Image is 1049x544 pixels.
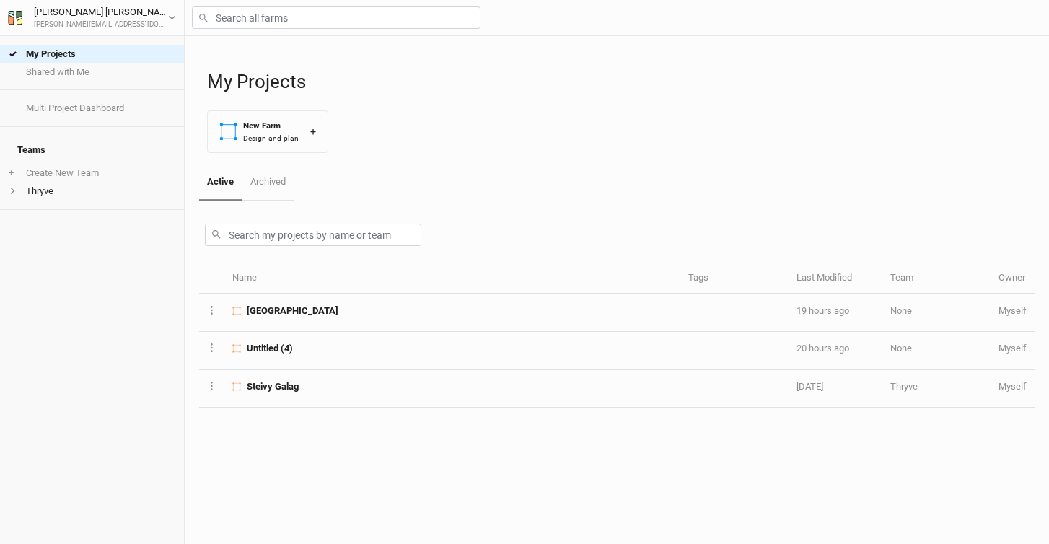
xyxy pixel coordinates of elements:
input: Search my projects by name or team [205,224,421,246]
span: Aug 25, 2025 6:26 PM [796,305,849,316]
th: Team [882,263,991,294]
td: None [882,332,991,369]
button: New FarmDesign and plan+ [207,110,328,153]
span: + [9,167,14,179]
h1: My Projects [207,71,1035,93]
button: [PERSON_NAME] [PERSON_NAME][PERSON_NAME][EMAIL_ADDRESS][DOMAIN_NAME] [7,4,177,30]
td: Thryve [882,370,991,408]
input: Search all farms [192,6,480,29]
td: None [882,294,991,332]
h4: Teams [9,136,175,164]
span: Tamil Nadu [247,304,338,317]
th: Owner [991,263,1035,294]
div: New Farm [243,120,299,132]
th: Name [224,263,680,294]
span: Steivy Galag [247,380,299,393]
th: Last Modified [789,263,882,294]
span: Aug 19, 2025 4:34 PM [796,381,823,392]
span: kenrick@thryve.earth [998,305,1027,316]
span: Aug 25, 2025 5:14 PM [796,343,849,354]
div: + [310,124,316,139]
div: [PERSON_NAME] [PERSON_NAME] [34,5,168,19]
a: Archived [242,164,293,199]
span: kenrick@thryve.earth [998,381,1027,392]
span: Untitled (4) [247,342,293,355]
span: kenrick@thryve.earth [998,343,1027,354]
th: Tags [680,263,789,294]
div: Design and plan [243,133,299,144]
a: Active [199,164,242,201]
div: [PERSON_NAME][EMAIL_ADDRESS][DOMAIN_NAME] [34,19,168,30]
